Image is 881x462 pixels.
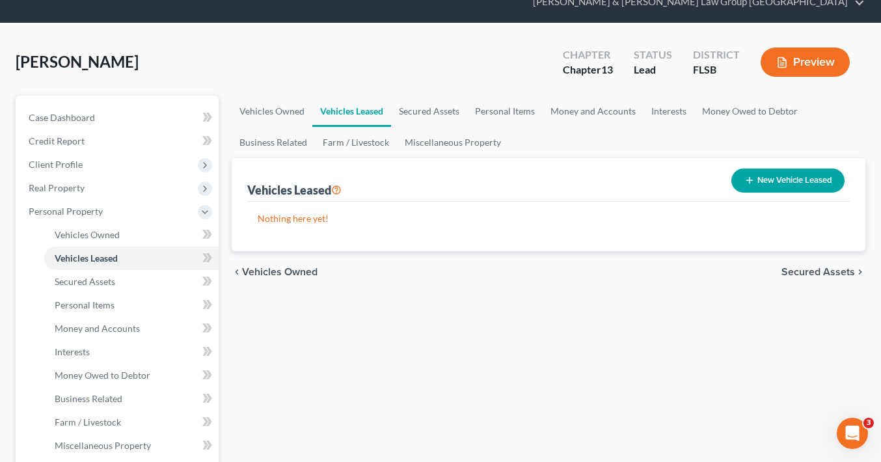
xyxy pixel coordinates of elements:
[232,267,318,277] button: chevron_left Vehicles Owned
[29,182,85,193] span: Real Property
[467,96,543,127] a: Personal Items
[55,299,115,310] span: Personal Items
[601,63,613,75] span: 13
[44,293,219,317] a: Personal Items
[391,96,467,127] a: Secured Assets
[55,346,90,357] span: Interests
[16,52,139,71] span: [PERSON_NAME]
[563,62,613,77] div: Chapter
[55,252,118,264] span: Vehicles Leased
[29,159,83,170] span: Client Profile
[694,96,806,127] a: Money Owed to Debtor
[55,276,115,287] span: Secured Assets
[44,270,219,293] a: Secured Assets
[44,223,219,247] a: Vehicles Owned
[315,127,397,158] a: Farm / Livestock
[781,267,855,277] span: Secured Assets
[397,127,509,158] a: Miscellaneous Property
[18,129,219,153] a: Credit Report
[44,317,219,340] a: Money and Accounts
[855,267,865,277] i: chevron_right
[44,340,219,364] a: Interests
[312,96,391,127] a: Vehicles Leased
[55,416,121,428] span: Farm / Livestock
[55,393,122,404] span: Business Related
[693,62,740,77] div: FLSB
[44,434,219,457] a: Miscellaneous Property
[644,96,694,127] a: Interests
[44,364,219,387] a: Money Owed to Debtor
[634,48,672,62] div: Status
[18,106,219,129] a: Case Dashboard
[247,182,342,198] div: Vehicles Leased
[232,267,242,277] i: chevron_left
[863,418,874,428] span: 3
[731,169,845,193] button: New Vehicle Leased
[44,411,219,434] a: Farm / Livestock
[634,62,672,77] div: Lead
[55,229,120,240] span: Vehicles Owned
[232,127,315,158] a: Business Related
[242,267,318,277] span: Vehicles Owned
[44,387,219,411] a: Business Related
[761,48,850,77] button: Preview
[29,112,95,123] span: Case Dashboard
[29,206,103,217] span: Personal Property
[44,247,219,270] a: Vehicles Leased
[55,323,140,334] span: Money and Accounts
[232,96,312,127] a: Vehicles Owned
[837,418,868,449] iframe: Intercom live chat
[29,135,85,146] span: Credit Report
[693,48,740,62] div: District
[563,48,613,62] div: Chapter
[55,370,150,381] span: Money Owed to Debtor
[781,267,865,277] button: Secured Assets chevron_right
[55,440,151,451] span: Miscellaneous Property
[258,212,840,225] p: Nothing here yet!
[543,96,644,127] a: Money and Accounts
